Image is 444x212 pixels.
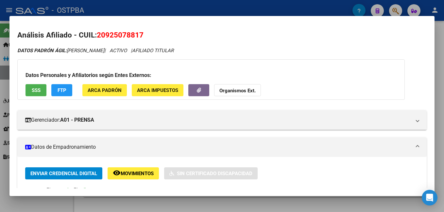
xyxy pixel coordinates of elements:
button: Organismos Ext. [214,84,261,96]
button: ARCA Impuestos [132,84,183,96]
span: AFILIADO TITULAR [132,48,174,53]
button: Sin Certificado Discapacidad [164,167,258,179]
button: ARCA Padrón [82,84,127,96]
span: Sin Certificado Discapacidad [177,171,252,176]
span: Adherente Comun - [79,187,121,193]
span: FTP [58,87,66,93]
button: SSS [26,84,46,96]
mat-expansion-panel-header: Gerenciador:A01 - PRENSA [17,110,427,130]
mat-panel-title: Gerenciador: [25,116,411,124]
span: 20925078817 [97,31,144,39]
span: Enviar Credencial Digital [30,171,97,176]
strong: DATOS PADRÓN ÁGIL: [17,48,67,53]
h2: Análisis Afiliado - CUIL: [17,30,427,41]
strong: Organismos Ext. [219,88,256,94]
mat-icon: remove_red_eye [113,169,121,177]
button: Movimientos [108,167,159,179]
span: ARCA Impuestos [137,87,178,93]
span: Movimientos [121,171,154,176]
span: [PERSON_NAME] [17,48,104,53]
div: Open Intercom Messenger [422,190,437,205]
button: FTP [51,84,72,96]
i: | ACTIVO | [17,48,174,53]
span: ARCA Padrón [88,87,122,93]
strong: A01 - PRENSA [60,116,94,124]
strong: Etiquetas: [25,187,47,193]
mat-panel-title: Datos de Empadronamiento [25,143,411,151]
h3: Datos Personales y Afiliatorios según Entes Externos: [26,71,397,79]
span: Capitado - [52,187,74,193]
span: SSS [32,87,41,93]
button: Enviar Credencial Digital [25,167,102,179]
mat-expansion-panel-header: Datos de Empadronamiento [17,137,427,157]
